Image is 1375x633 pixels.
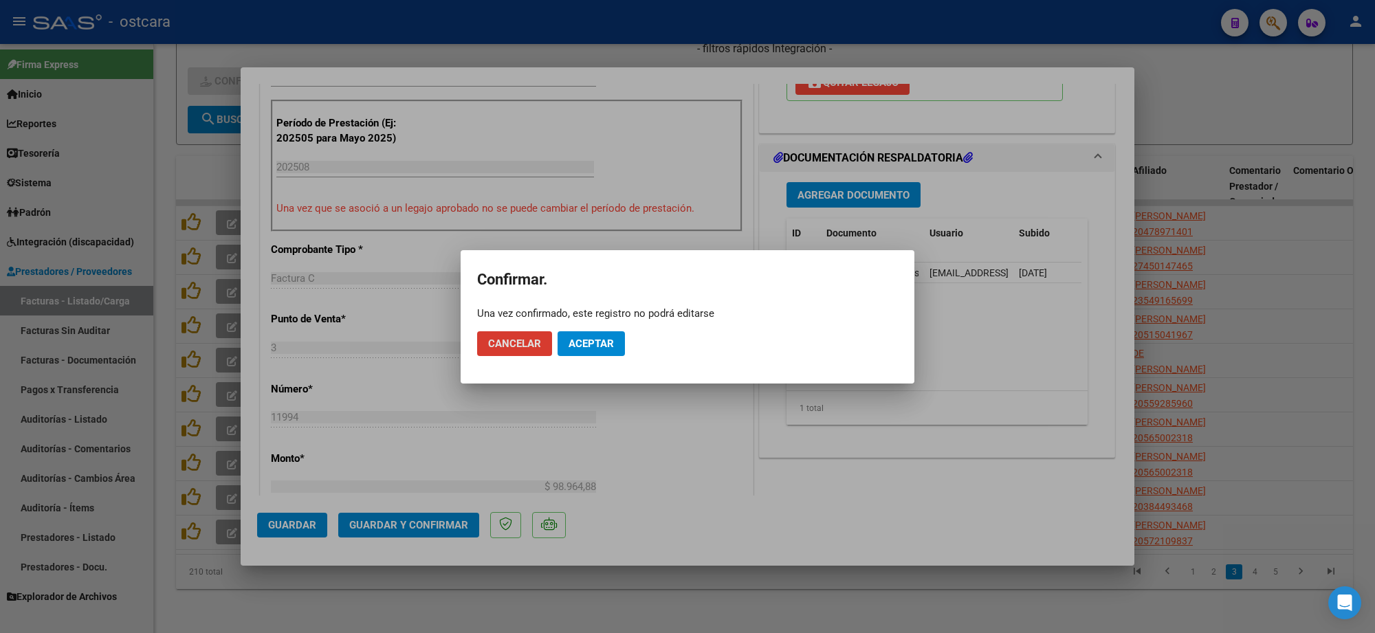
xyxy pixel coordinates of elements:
button: Aceptar [558,331,625,356]
span: Aceptar [569,337,614,350]
div: Una vez confirmado, este registro no podrá editarse [477,307,898,320]
h2: Confirmar. [477,267,898,293]
div: Open Intercom Messenger [1328,586,1361,619]
span: Cancelar [488,337,541,350]
button: Cancelar [477,331,552,356]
